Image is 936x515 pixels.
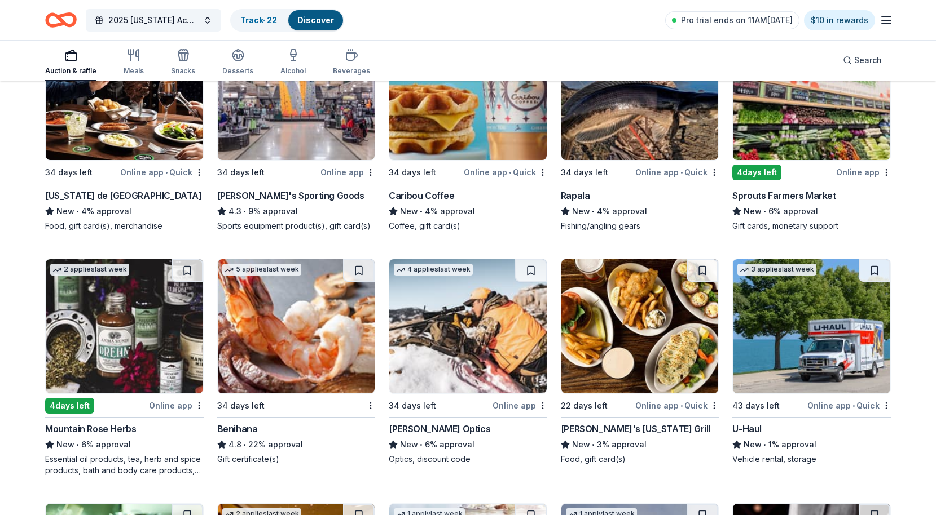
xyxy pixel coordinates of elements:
[572,438,590,451] span: New
[45,438,204,451] div: 6% approval
[243,207,246,216] span: •
[732,205,891,218] div: 6% approval
[171,66,195,76] div: Snacks
[389,189,454,202] div: Caribou Coffee
[389,25,547,232] a: Image for Caribou Coffee3 applieslast week34 days leftOnline app•QuickCaribou CoffeeNew•4% approv...
[561,259,719,393] img: Image for Ted's Montana Grill
[45,259,204,476] a: Image for Mountain Rose Herbs2 applieslast week4days leftOnline appMountain Rose HerbsNew•6% appr...
[572,205,590,218] span: New
[228,205,241,218] span: 4.3
[732,259,891,465] a: Image for U-Haul3 applieslast week43 days leftOnline app•QuickU-HaulNew•1% approvalVehicle rental...
[561,25,719,232] a: Image for Rapala3 applieslast week34 days leftOnline app•QuickRapalaNew•4% approvalFishing/anglin...
[389,220,547,232] div: Coffee, gift card(s)
[45,220,204,232] div: Food, gift card(s), merchandise
[400,205,418,218] span: New
[807,398,891,412] div: Online app Quick
[635,165,719,179] div: Online app Quick
[681,14,793,27] span: Pro trial ends on 11AM[DATE]
[217,205,376,218] div: 9% approval
[45,422,136,436] div: Mountain Rose Herbs
[165,168,168,177] span: •
[561,166,608,179] div: 34 days left
[854,54,882,67] span: Search
[76,440,79,449] span: •
[834,49,891,72] button: Search
[45,189,202,202] div: [US_STATE] de [GEOGRAPHIC_DATA]
[86,9,221,32] button: 2025 [US_STATE] Academy of [MEDICAL_DATA] Convention
[217,422,258,436] div: Benihana
[389,166,436,179] div: 34 days left
[108,14,199,27] span: 2025 [US_STATE] Academy of [MEDICAL_DATA] Convention
[45,25,204,232] a: Image for Texas de Brazil4 applieslast week34 days leftOnline app•Quick[US_STATE] de [GEOGRAPHIC_...
[149,398,204,412] div: Online app
[561,26,719,160] img: Image for Rapala
[171,44,195,81] button: Snacks
[732,438,891,451] div: 1% approval
[732,25,891,232] a: Image for Sprouts Farmers Market5 applieslast week4days leftOnline appSprouts Farmers MarketNew•6...
[217,25,376,232] a: Image for Dick's Sporting Goods2 applieslast week34 days leftOnline app[PERSON_NAME]'s Sporting G...
[333,66,370,76] div: Beverages
[45,205,204,218] div: 4% approval
[217,189,364,202] div: [PERSON_NAME]'s Sporting Goods
[493,398,547,412] div: Online app
[218,259,375,393] img: Image for Benihana
[56,205,74,218] span: New
[333,44,370,81] button: Beverages
[240,15,277,25] a: Track· 22
[836,165,891,179] div: Online app
[509,168,511,177] span: •
[297,15,334,25] a: Discover
[804,10,875,30] a: $10 in rewards
[45,166,93,179] div: 34 days left
[228,438,241,451] span: 4.8
[45,454,204,476] div: Essential oil products, tea, herb and spice products, bath and body care products, health supplem...
[222,66,253,76] div: Desserts
[46,259,203,393] img: Image for Mountain Rose Herbs
[732,220,891,232] div: Gift cards, monetary support
[217,438,376,451] div: 22% approval
[217,166,265,179] div: 34 days left
[420,207,423,216] span: •
[732,189,836,202] div: Sprouts Farmers Market
[737,264,816,276] div: 3 applies last week
[732,165,781,180] div: 4 days left
[764,207,767,216] span: •
[389,26,547,160] img: Image for Caribou Coffee
[561,189,590,202] div: Rapala
[732,422,762,436] div: U-Haul
[561,454,719,465] div: Food, gift card(s)
[217,220,376,232] div: Sports equipment product(s), gift card(s)
[389,438,547,451] div: 6% approval
[389,422,490,436] div: [PERSON_NAME] Optics
[764,440,767,449] span: •
[400,438,418,451] span: New
[45,7,77,33] a: Home
[45,398,94,414] div: 4 days left
[243,440,246,449] span: •
[744,205,762,218] span: New
[744,438,762,451] span: New
[561,422,710,436] div: [PERSON_NAME]'s [US_STATE] Grill
[680,401,683,410] span: •
[124,44,144,81] button: Meals
[394,264,473,276] div: 4 applies last week
[561,399,608,412] div: 22 days left
[230,9,344,32] button: Track· 22Discover
[320,165,375,179] div: Online app
[852,401,855,410] span: •
[217,259,376,465] a: Image for Benihana5 applieslast week34 days leftBenihana4.8•22% approvalGift certificate(s)
[222,44,253,81] button: Desserts
[124,66,144,76] div: Meals
[218,26,375,160] img: Image for Dick's Sporting Goods
[389,205,547,218] div: 4% approval
[389,259,547,393] img: Image for Burris Optics
[45,66,96,76] div: Auction & raffle
[420,440,423,449] span: •
[732,399,780,412] div: 43 days left
[635,398,719,412] div: Online app Quick
[680,168,683,177] span: •
[561,438,719,451] div: 3% approval
[217,454,376,465] div: Gift certificate(s)
[732,454,891,465] div: Vehicle rental, storage
[733,259,890,393] img: Image for U-Haul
